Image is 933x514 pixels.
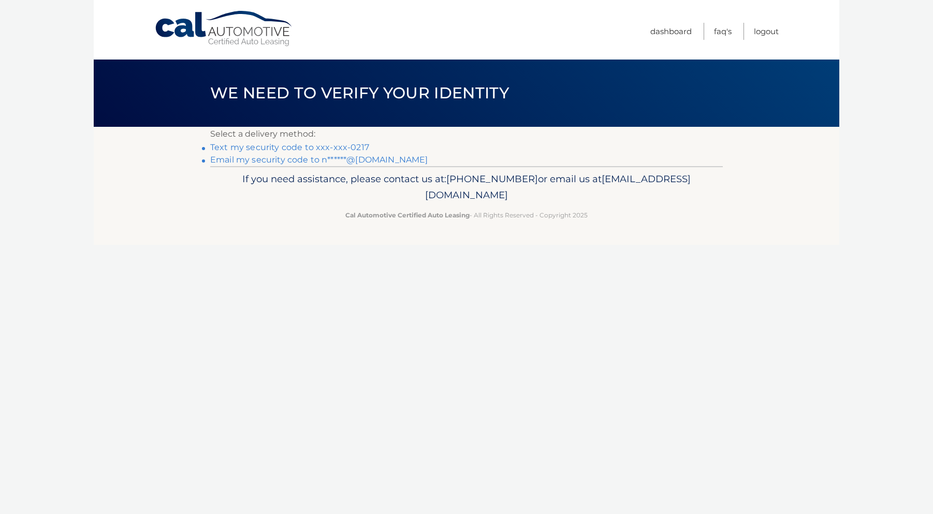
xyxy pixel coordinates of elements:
span: We need to verify your identity [210,83,509,102]
p: Select a delivery method: [210,127,723,141]
a: Email my security code to n******@[DOMAIN_NAME] [210,155,428,165]
a: Text my security code to xxx-xxx-0217 [210,142,369,152]
a: Logout [754,23,779,40]
strong: Cal Automotive Certified Auto Leasing [345,211,470,219]
p: If you need assistance, please contact us at: or email us at [217,171,716,204]
a: Dashboard [650,23,692,40]
p: - All Rights Reserved - Copyright 2025 [217,210,716,221]
a: FAQ's [714,23,732,40]
span: [PHONE_NUMBER] [446,173,538,185]
a: Cal Automotive [154,10,294,47]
